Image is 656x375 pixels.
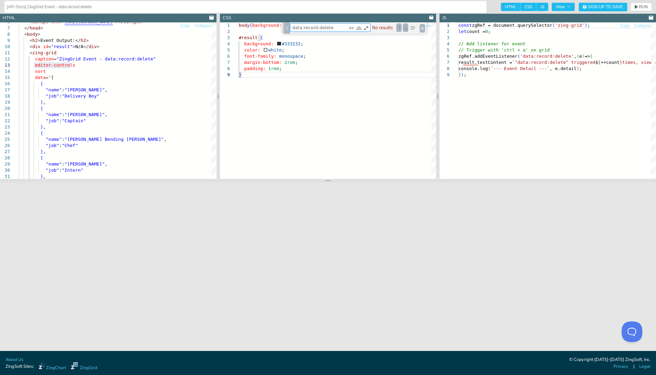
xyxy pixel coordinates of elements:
span: : [59,118,62,123]
span: | [633,363,634,370]
span: ZingSoft Sites: [5,363,34,370]
span: "Chef" [62,143,78,148]
div: 4 [220,41,230,47]
span: = [46,75,48,80]
span: count = [467,29,485,34]
span: div [89,44,97,49]
span: '[ [48,75,54,80]
div: © Copyright [DATE]-[DATE] ZingSoft, Inc. [569,356,651,363]
button: Copy [620,23,630,29]
span: // Trigger with 'ctrl + a' on grid [458,47,550,53]
span: body [27,32,37,37]
span: > [40,25,43,31]
span: "job" [46,118,59,123]
span: "[PERSON_NAME]" [65,112,105,117]
textarea: Find [290,24,348,32]
div: No results [372,23,395,32]
button: Copy [180,23,190,29]
div: Match Whole Word (Alt+W) [355,24,362,31]
div: 7 [220,59,230,66]
span: ; [464,72,467,77]
span: </ [83,44,89,49]
span: "name" [46,161,62,167]
span: zgRef = document.querySelector [472,23,552,28]
span: > [97,44,99,49]
span: Sign Up to Save [588,5,623,9]
span: { [40,106,43,111]
div: 6 [440,53,449,59]
span: h2 [81,38,86,43]
div: Toggle Replace [284,22,290,34]
span: ; [587,23,590,28]
span: > [73,44,75,49]
span: : [62,161,65,167]
span: , [105,161,107,167]
span: "job" [46,93,59,99]
div: 1 [440,22,449,29]
span: white [268,47,282,53]
span: "job" [46,168,59,173]
span: = [48,44,51,49]
span: Collapse [195,24,211,28]
span: "Intern" [62,168,83,173]
span: View [556,5,571,9]
span: div [32,44,40,49]
span: { [40,81,43,86]
span: head [30,25,40,31]
span: } [40,124,43,129]
span: < [30,50,32,55]
span: ) [585,23,587,28]
span: background: [252,23,282,28]
span: ; [301,41,303,46]
span: ++count [601,60,620,65]
span: ( [488,66,491,71]
span: ) [577,66,579,71]
div: checkbox-group [501,3,548,11]
div: Previous Match (Shift+Enter) [396,23,402,32]
span: 2rem [284,60,295,65]
span: "name" [46,87,62,92]
span: zing-grid [32,50,56,55]
span: : [59,93,62,99]
a: ZingChart [39,362,66,371]
span: "[PERSON_NAME]" [65,161,105,167]
button: Collapse [634,23,651,29]
span: < [24,32,27,37]
span: : [59,168,62,173]
span: `"data:record:delete" triggered [512,60,596,65]
div: 9 [220,72,230,78]
span: < [30,38,32,43]
span: : [59,143,62,148]
span: margin-bottom: [244,60,282,65]
div: 2 [440,29,449,35]
span: { [598,60,601,65]
iframe: Toggle Customer Support [622,321,642,342]
span: data [35,75,46,80]
span: ( [518,54,520,59]
a: About Us [5,356,23,363]
div: 2 [220,29,230,35]
span: Collapse [634,24,651,28]
span: { [590,54,593,59]
span: : [62,87,65,92]
span: } [620,60,622,65]
span: Event Output: [40,38,75,43]
span: { [260,35,263,40]
span: $ [596,60,598,65]
span: ( [577,54,579,59]
span: id [43,44,48,49]
span: { [40,130,43,136]
span: e [579,54,582,59]
span: RUN [639,5,648,9]
span: > [86,38,89,43]
span: < [30,44,32,49]
span: , [574,54,577,59]
span: JS [536,3,548,11]
span: "result" [51,44,73,49]
span: color: [244,47,260,53]
span: "[PERSON_NAME] Bending [PERSON_NAME]" [65,137,164,142]
div: 3 [440,35,449,41]
span: ; [282,47,284,53]
div: Next Match (Enter) [403,23,408,32]
div: 3 [220,35,230,41]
